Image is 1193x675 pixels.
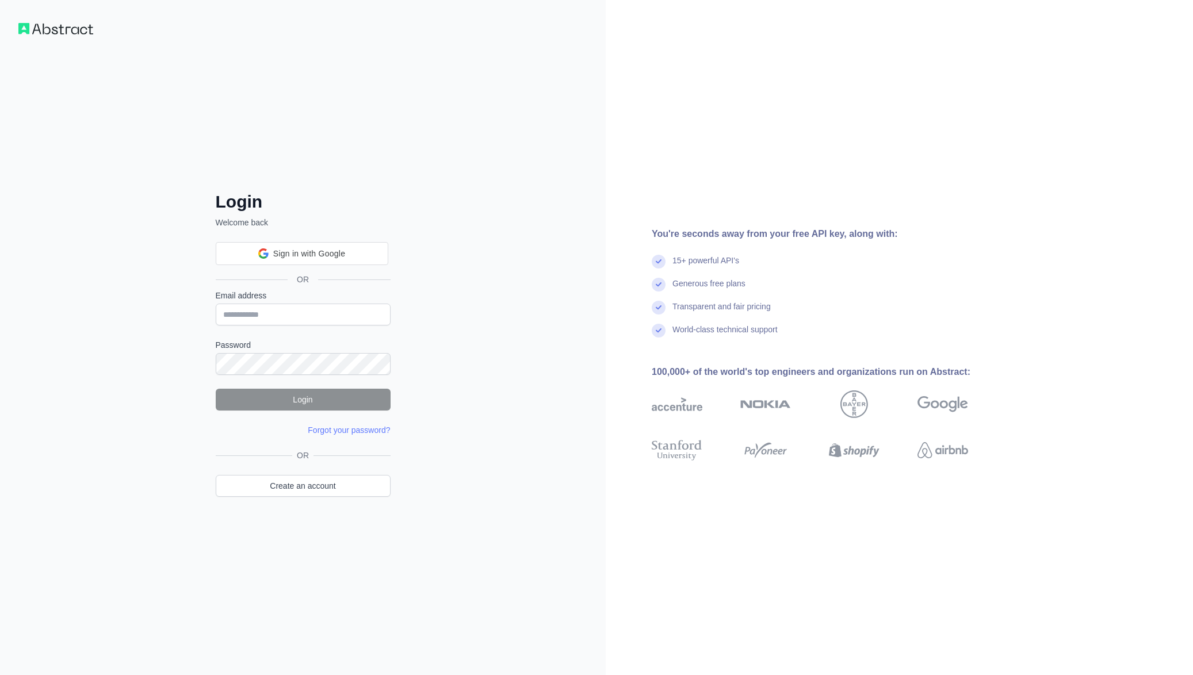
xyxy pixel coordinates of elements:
[672,255,739,278] div: 15+ powerful API's
[840,390,868,418] img: bayer
[652,438,702,463] img: stanford university
[216,475,391,497] a: Create an account
[216,339,391,351] label: Password
[652,301,666,315] img: check mark
[216,242,388,265] div: Sign in with Google
[216,290,391,301] label: Email address
[273,248,345,260] span: Sign in with Google
[652,278,666,292] img: check mark
[216,217,391,228] p: Welcome back
[652,255,666,269] img: check mark
[308,425,390,435] a: Forgot your password?
[652,324,666,337] img: check mark
[740,438,791,463] img: payoneer
[672,301,771,324] div: Transparent and fair pricing
[672,278,745,301] div: Generous free plans
[672,324,778,347] div: World-class technical support
[917,438,968,463] img: airbnb
[652,227,1005,241] div: You're seconds away from your free API key, along with:
[740,390,791,418] img: nokia
[652,390,702,418] img: accenture
[292,450,313,461] span: OR
[216,389,391,411] button: Login
[652,365,1005,379] div: 100,000+ of the world's top engineers and organizations run on Abstract:
[829,438,880,463] img: shopify
[288,274,318,285] span: OR
[216,191,391,212] h2: Login
[917,390,968,418] img: google
[18,23,93,34] img: Workflow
